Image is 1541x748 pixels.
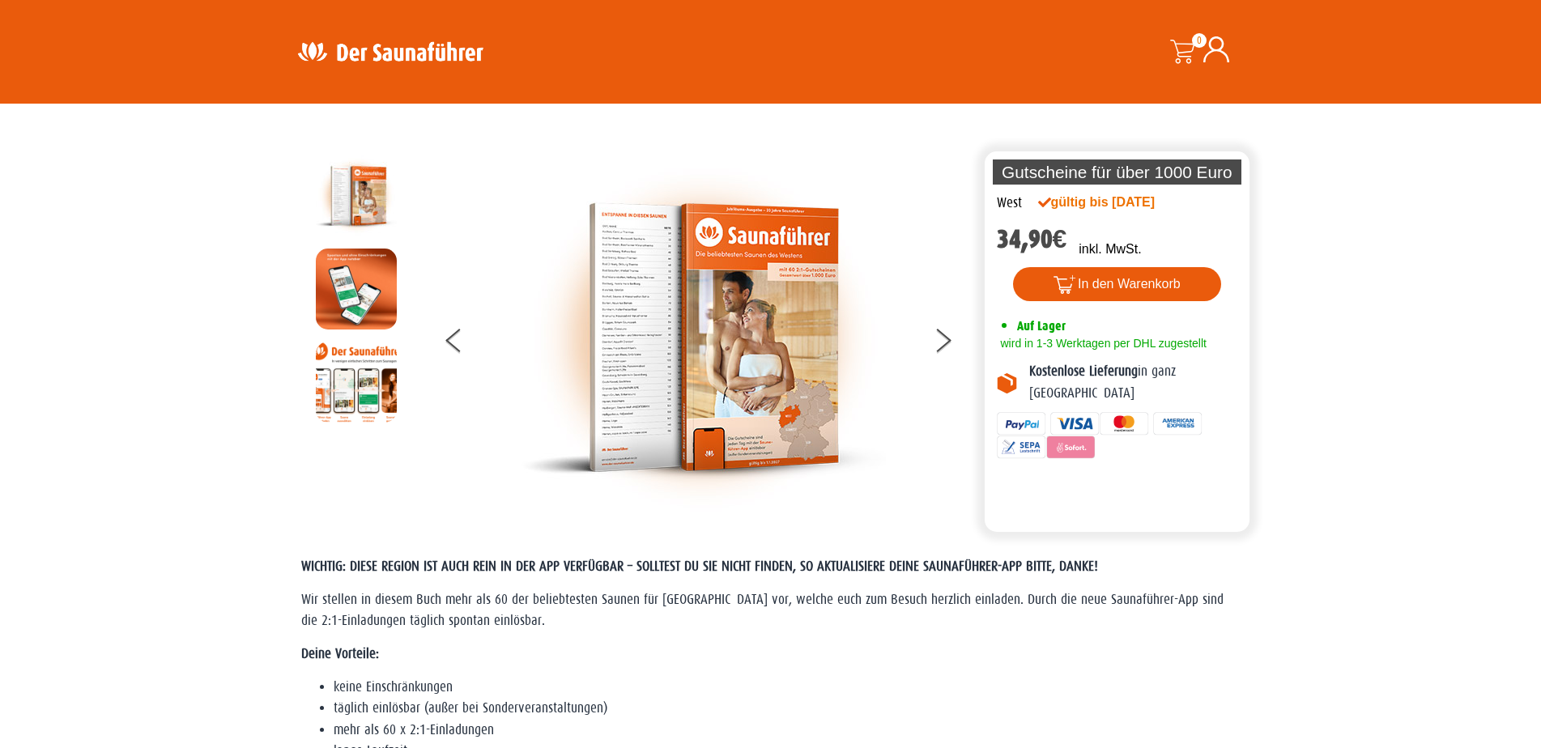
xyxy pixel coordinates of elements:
img: der-saunafuehrer-2025-west [521,155,886,520]
li: täglich einlösbar (außer bei Sonderveranstaltungen) [334,698,1241,719]
p: in ganz [GEOGRAPHIC_DATA] [1029,361,1238,404]
img: Anleitung7tn [316,342,397,423]
span: Wir stellen in diesem Buch mehr als 60 der beliebtesten Saunen für [GEOGRAPHIC_DATA] vor, welche ... [301,592,1224,628]
b: Kostenlose Lieferung [1029,363,1138,379]
p: Gutscheine für über 1000 Euro [993,159,1242,185]
button: In den Warenkorb [1013,267,1221,301]
bdi: 34,90 [997,224,1067,254]
strong: Deine Vorteile: [301,646,379,661]
img: der-saunafuehrer-2025-west [316,155,397,236]
span: € [1053,224,1067,254]
span: WICHTIG: DIESE REGION IST AUCH REIN IN DER APP VERFÜGBAR – SOLLTEST DU SIE NICHT FINDEN, SO AKTUA... [301,559,1098,574]
span: Auf Lager [1017,318,1066,334]
span: wird in 1-3 Werktagen per DHL zugestellt [997,337,1207,350]
p: inkl. MwSt. [1079,240,1141,259]
span: 0 [1192,33,1207,48]
div: West [997,193,1022,214]
div: gültig bis [DATE] [1038,193,1190,212]
li: keine Einschränkungen [334,677,1241,698]
li: mehr als 60 x 2:1-Einladungen [334,720,1241,741]
img: MOCKUP-iPhone_regional [316,249,397,329]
